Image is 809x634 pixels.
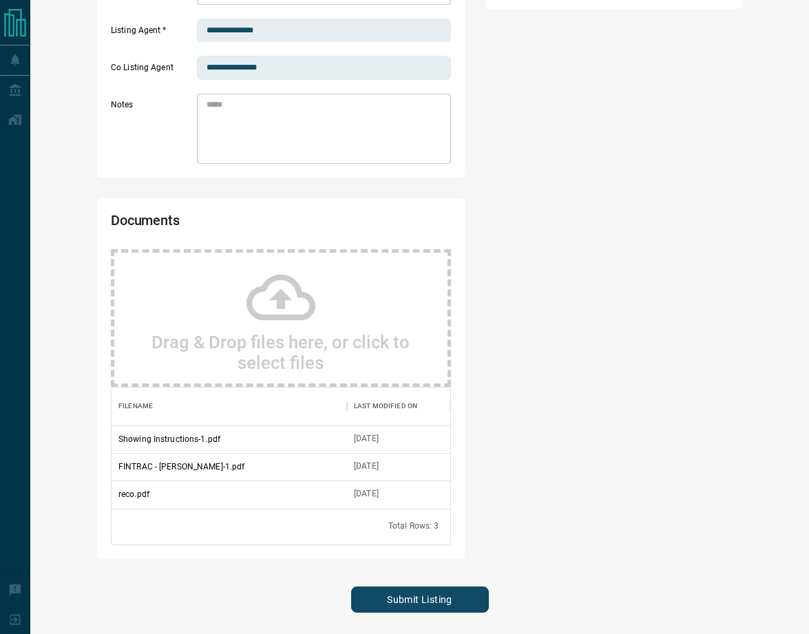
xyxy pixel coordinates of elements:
label: Listing Agent [111,25,193,43]
p: FINTRAC - [PERSON_NAME]-1.pdf [118,461,244,473]
div: Sep 13, 2025 [354,488,379,500]
h2: Drag & Drop files here, or click to select files [128,332,434,373]
h2: Documents [111,212,315,235]
div: Filename [118,387,153,425]
p: Showing Instructions-1.pdf [118,433,220,445]
div: Last Modified On [354,387,417,425]
div: Drag & Drop files here, or click to select files [111,249,451,387]
button: Submit Listing [351,587,489,613]
div: Sep 13, 2025 [354,461,379,472]
div: Last Modified On [347,387,450,425]
label: Co Listing Agent [111,62,193,80]
div: Sep 13, 2025 [354,433,379,445]
div: Total Rows: 3 [388,520,439,532]
label: Notes [111,99,193,164]
p: reco.pdf [118,488,149,500]
div: Filename [112,387,347,425]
